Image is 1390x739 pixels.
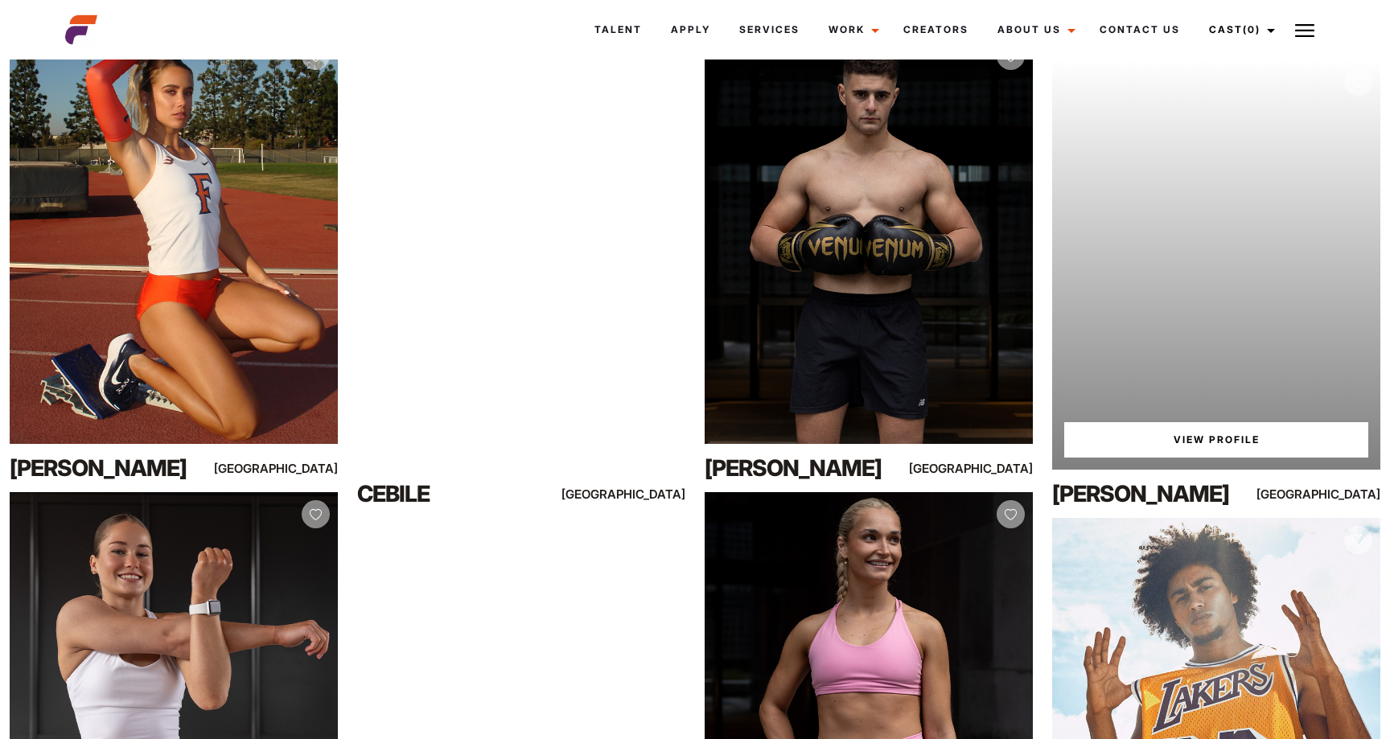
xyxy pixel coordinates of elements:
[10,452,207,484] div: [PERSON_NAME]
[705,452,902,484] div: [PERSON_NAME]
[1085,8,1195,51] a: Contact Us
[725,8,814,51] a: Services
[587,484,685,504] div: [GEOGRAPHIC_DATA]
[240,458,338,478] div: [GEOGRAPHIC_DATA]
[357,478,554,510] div: Cebile
[983,8,1085,51] a: About Us
[1064,422,1368,458] a: View Bobby T'sProfile
[889,8,983,51] a: Creators
[1195,8,1285,51] a: Cast(0)
[1295,21,1314,40] img: Burger icon
[935,458,1033,478] div: [GEOGRAPHIC_DATA]
[65,14,97,46] img: cropped-aefm-brand-fav-22-square.png
[814,8,889,51] a: Work
[1243,23,1260,35] span: (0)
[656,8,725,51] a: Apply
[580,8,656,51] a: Talent
[1282,484,1380,504] div: [GEOGRAPHIC_DATA]
[1052,478,1249,510] div: [PERSON_NAME]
